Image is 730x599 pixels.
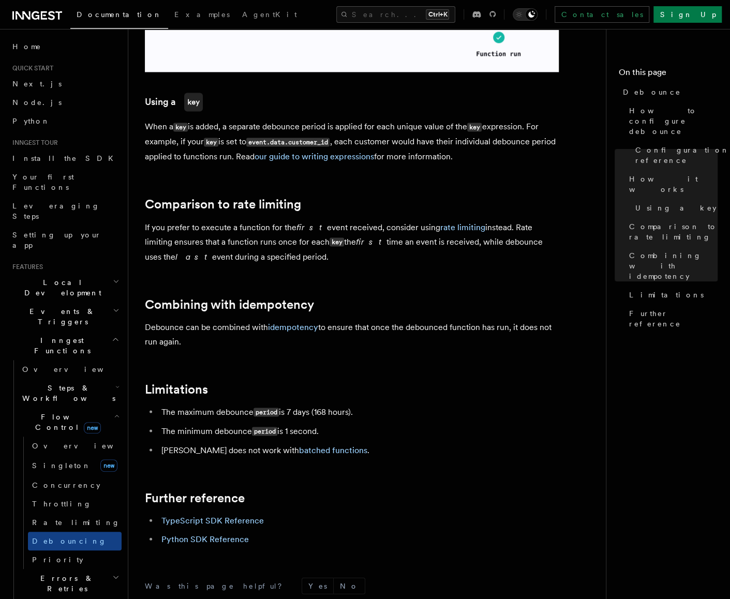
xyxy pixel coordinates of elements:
[625,246,718,286] a: Combining with idempotency
[631,141,718,170] a: Configuration reference
[8,112,122,130] a: Python
[629,221,718,242] span: Comparison to rate limiting
[268,322,318,332] a: idempotency
[299,445,367,455] a: batched functions
[28,455,122,476] a: Singletonnew
[629,250,718,281] span: Combining with idempotency
[8,168,122,197] a: Your first Functions
[100,459,117,472] span: new
[12,117,50,125] span: Python
[334,578,365,593] button: No
[174,10,230,19] span: Examples
[32,461,91,470] span: Singleton
[8,306,113,327] span: Events & Triggers
[625,101,718,141] a: How to configure debounce
[467,123,482,131] code: key
[158,424,559,439] li: The minimum debounce is 1 second.
[8,93,122,112] a: Node.js
[175,251,212,261] em: last
[18,383,115,403] span: Steps & Workflows
[8,139,58,147] span: Inngest tour
[8,263,43,271] span: Features
[8,273,122,302] button: Local Development
[426,9,449,20] kbd: Ctrl+K
[158,405,559,420] li: The maximum debounce is 7 days (168 hours).
[8,149,122,168] a: Install the SDK
[12,202,100,220] span: Leveraging Steps
[255,152,374,161] a: our guide to writing expressions
[28,495,122,513] a: Throttling
[629,290,704,300] span: Limitations
[32,518,120,527] span: Rate limiting
[32,556,83,564] span: Priority
[145,93,203,111] a: Using akey
[12,98,62,107] span: Node.js
[336,6,455,23] button: Search...Ctrl+K
[28,550,122,569] a: Priority
[204,138,218,146] code: key
[145,580,289,591] p: Was this page helpful?
[70,3,168,29] a: Documentation
[18,573,112,594] span: Errors & Retries
[12,154,120,162] span: Install the SDK
[252,427,277,436] code: period
[635,203,717,213] span: Using a key
[635,145,729,166] span: Configuration reference
[296,222,327,232] em: first
[28,532,122,550] a: Debouncing
[625,286,718,304] a: Limitations
[18,412,114,432] span: Flow Control
[254,408,279,416] code: period
[22,365,129,373] span: Overview
[629,174,718,194] span: How it works
[145,490,245,505] a: Further reference
[246,138,330,146] code: event.data.customer_id
[629,106,718,137] span: How to configure debounce
[161,515,264,525] a: TypeScript SDK Reference
[631,199,718,217] a: Using a key
[145,382,208,396] a: Limitations
[8,335,112,356] span: Inngest Functions
[330,237,344,246] code: key
[356,236,386,246] em: first
[625,304,718,333] a: Further reference
[28,476,122,495] a: Concurrency
[8,226,122,254] a: Setting up your app
[8,197,122,226] a: Leveraging Steps
[18,408,122,437] button: Flow Controlnew
[12,41,41,52] span: Home
[18,360,122,379] a: Overview
[145,119,559,164] p: When a is added, a separate debounce period is applied for each unique value of the expression. F...
[8,74,122,93] a: Next.js
[12,231,101,249] span: Setting up your app
[32,481,100,489] span: Concurrency
[145,297,314,311] a: Combining with idempotency
[555,6,649,23] a: Contact sales
[145,320,559,349] p: Debounce can be combined with to ensure that once the debounced function has run, it does not run...
[18,379,122,408] button: Steps & Workflows
[8,331,122,360] button: Inngest Functions
[32,500,92,508] span: Throttling
[8,277,113,298] span: Local Development
[84,422,101,433] span: new
[653,6,722,23] a: Sign Up
[302,578,333,593] button: Yes
[77,10,162,19] span: Documentation
[184,93,203,111] code: key
[145,220,559,264] p: If you prefer to execute a function for the event received, consider using instead. Rate limiting...
[513,8,538,21] button: Toggle dark mode
[629,308,718,329] span: Further reference
[623,87,681,97] span: Debounce
[28,513,122,532] a: Rate limiting
[12,173,74,191] span: Your first Functions
[158,443,559,457] li: [PERSON_NAME] does not work with .
[619,66,718,83] h4: On this page
[28,437,122,455] a: Overview
[18,437,122,569] div: Flow Controlnew
[625,217,718,246] a: Comparison to rate limiting
[168,3,236,28] a: Examples
[12,80,62,88] span: Next.js
[32,442,139,450] span: Overview
[145,197,301,212] a: Comparison to rate limiting
[440,222,485,232] a: rate limiting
